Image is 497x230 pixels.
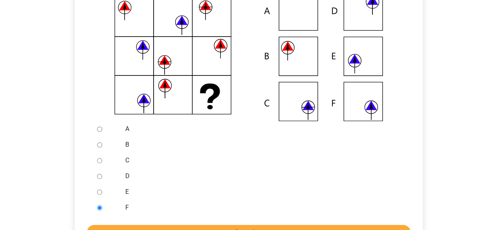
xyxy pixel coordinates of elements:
[125,124,397,134] label: A
[125,187,397,197] label: E
[125,140,397,149] label: B
[125,156,397,165] label: C
[125,171,397,181] label: D
[125,203,397,212] label: F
